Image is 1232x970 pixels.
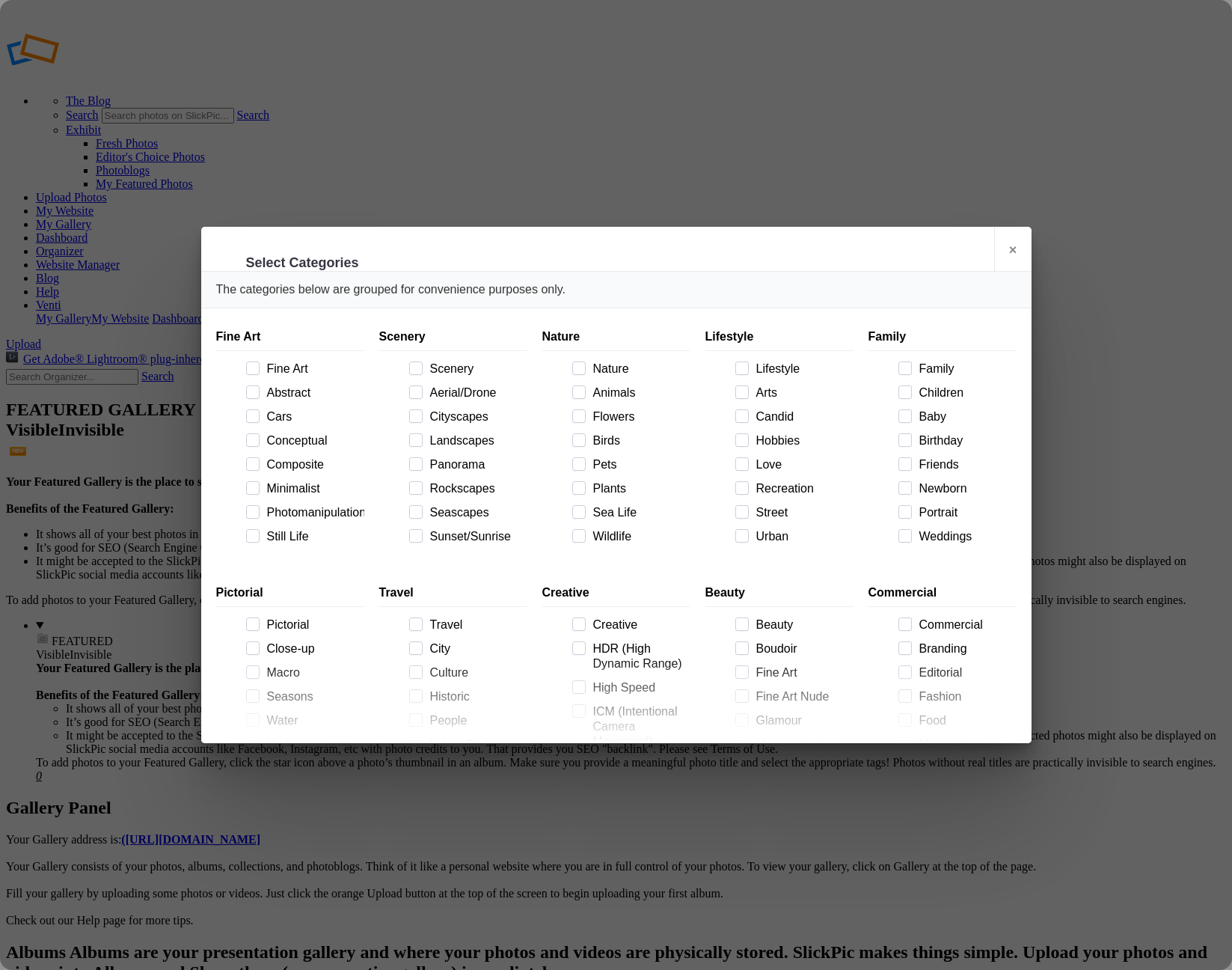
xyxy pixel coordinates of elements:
span: Love [750,457,853,472]
span: Recreation [750,481,853,496]
div: Lifestyle [705,323,853,351]
span: Candid [750,409,853,424]
span: Urban [750,529,853,544]
span: Pets [587,457,690,472]
span: Modeling [913,737,1017,752]
span: City [424,641,527,656]
span: Family [913,362,1017,376]
span: Fine Art [261,362,364,376]
span: Minimalist [261,481,364,496]
span: Sea Life [587,505,690,520]
div: Scenery [379,323,527,351]
span: Boudoir [750,641,853,656]
span: Aerial/Drone [424,385,527,400]
span: Scenery [424,362,527,376]
span: Animals [587,385,690,400]
span: Branding [913,641,1017,656]
div: Family [868,323,1017,351]
span: Close-up [261,641,364,656]
span: Still Life [261,529,364,544]
span: ICM (Intentional Camera Movement) [587,704,690,749]
span: Hobbies [750,433,853,448]
span: Commercial [913,617,1017,632]
span: Children [913,385,1017,400]
span: High Speed [587,680,690,695]
span: Pictorial [261,617,364,632]
span: Glamour [750,713,853,728]
li: Select Categories [246,254,359,272]
div: Fine Art [216,323,364,351]
span: Composite [261,457,364,472]
span: Water [261,713,364,728]
span: Newborn [913,481,1017,496]
span: Friends [913,457,1017,472]
span: Creative [587,617,690,632]
span: Wildlife [587,529,690,544]
span: Abstract [261,385,364,400]
span: People [424,713,527,728]
div: Creative [542,579,690,607]
span: Birthday [913,433,1017,448]
span: Underwater [261,737,364,752]
span: Photomanipulation [261,505,364,520]
div: Nature [542,323,690,351]
span: Cars [261,409,364,424]
span: Birds [587,433,690,448]
a: × [994,227,1032,272]
span: Conceptual [261,433,364,448]
span: Macro [261,665,364,680]
span: Cityscapes [424,409,527,424]
span: Fine Art [750,665,853,680]
span: Fine Art Nude [750,689,853,704]
span: Street [750,505,853,520]
span: Plants [587,481,690,496]
span: HDR (High Dynamic Range) [587,641,690,671]
div: Commercial [868,579,1017,607]
span: Editorial [913,665,1017,680]
div: Pictorial [216,579,364,607]
span: Portrait [913,505,1017,520]
div: Travel [379,579,527,607]
span: Weddings [913,529,1017,544]
span: Seascapes [424,505,527,520]
span: Travel [424,617,527,632]
span: Food [913,713,1017,728]
span: Nature [587,362,690,376]
span: Historic [424,689,527,704]
span: Urban Exploration [424,737,527,752]
span: Landscapes [424,433,527,448]
span: Fashion [913,689,1017,704]
span: Culture [424,665,527,680]
span: Baby [913,409,1017,424]
div: Beauty [705,579,853,607]
span: Maternity [750,737,853,752]
span: Lifestyle [750,362,853,376]
span: Sunset/Sunrise [424,529,527,544]
span: Panorama [424,457,527,472]
div: The categories below are grouped for convenience purposes only. [201,272,1032,308]
span: Beauty [750,617,853,632]
span: Seasons [261,689,364,704]
span: Rockscapes [424,481,527,496]
span: Arts [750,385,853,400]
span: Flowers [587,409,690,424]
